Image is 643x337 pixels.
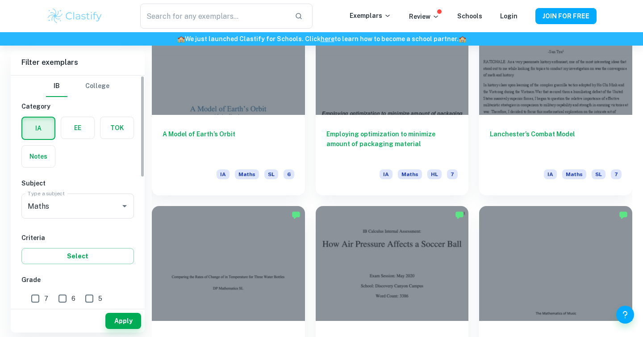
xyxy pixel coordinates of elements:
span: Maths [562,169,586,179]
input: Search for any exemplars... [140,4,288,29]
button: JOIN FOR FREE [535,8,597,24]
label: Type a subject [28,190,65,197]
div: Filter type choice [46,76,109,97]
a: Schools [457,13,482,20]
h6: Criteria [21,233,134,243]
h6: Category [21,101,134,111]
img: Marked [292,211,301,219]
h6: A Model of Earth’s Orbit [163,129,294,159]
span: 7 [447,169,458,179]
p: Exemplars [350,11,391,21]
span: 7 [611,169,622,179]
h6: Filter exemplars [11,50,145,75]
h6: Subject [21,178,134,188]
h6: Lanchester’s Combat Model [490,129,622,159]
button: Select [21,248,134,264]
span: SL [264,169,278,179]
button: EE [61,117,94,139]
span: IA [380,169,392,179]
button: TOK [100,117,134,139]
h6: Grade [21,275,134,285]
span: 6 [71,294,75,303]
span: 🏫 [459,35,466,42]
img: Marked [455,211,464,219]
img: Clastify logo [46,7,103,25]
button: Notes [22,146,55,167]
h6: Employing optimization to minimize amount of packaging material [326,129,458,159]
button: IB [46,76,67,97]
span: IA [544,169,557,179]
a: Login [500,13,518,20]
button: Help and Feedback [616,306,634,324]
button: College [85,76,109,97]
span: Maths [398,169,422,179]
span: SL [592,169,605,179]
span: IA [217,169,230,179]
h6: We just launched Clastify for Schools. Click to learn how to become a school partner. [2,34,641,44]
span: Maths [235,169,259,179]
a: here [321,35,334,42]
button: Apply [105,313,141,329]
span: 7 [44,294,48,303]
span: 🏫 [177,35,185,42]
img: Marked [619,211,628,219]
button: Open [118,200,131,212]
button: IA [22,118,54,139]
span: HL [427,169,442,179]
span: 6 [284,169,294,179]
p: Review [409,12,439,21]
span: 5 [98,294,102,303]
